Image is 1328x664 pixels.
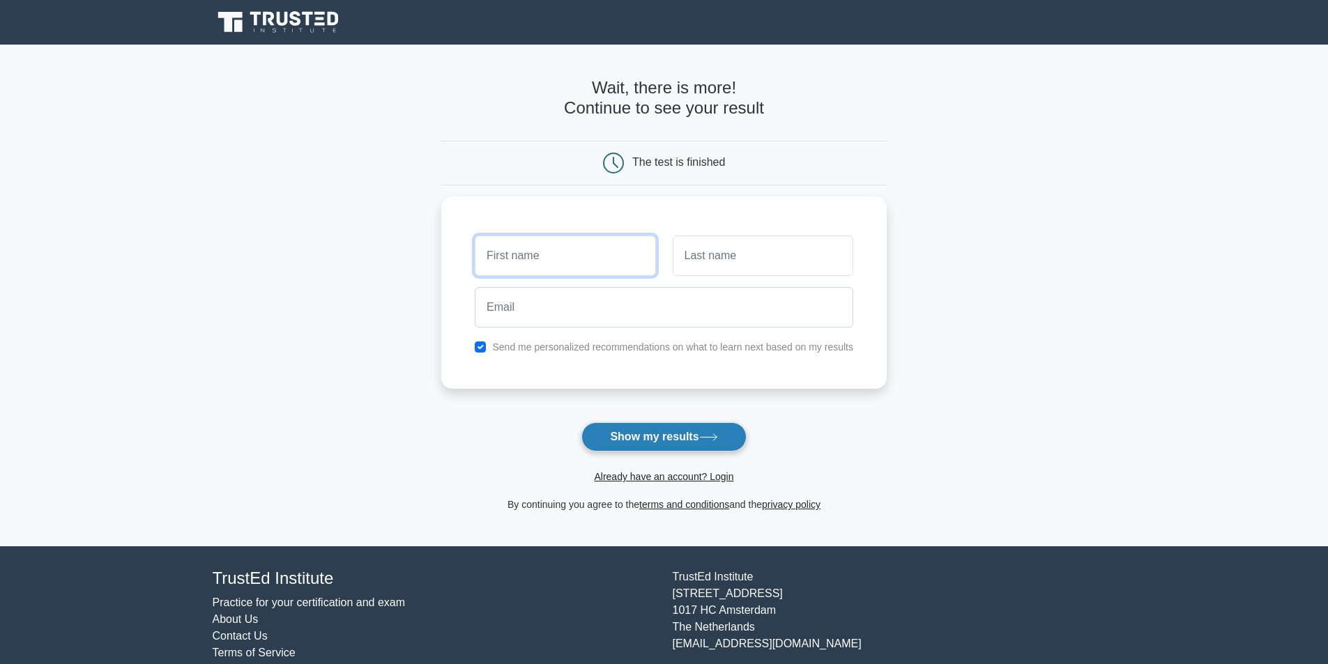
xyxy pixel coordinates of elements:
[213,569,656,589] h4: TrustEd Institute
[492,341,853,353] label: Send me personalized recommendations on what to learn next based on my results
[213,613,259,625] a: About Us
[433,496,895,513] div: By continuing you agree to the and the
[762,499,821,510] a: privacy policy
[213,630,268,642] a: Contact Us
[475,287,853,327] input: Email
[632,156,725,168] div: The test is finished
[475,236,655,276] input: First name
[213,647,296,658] a: Terms of Service
[594,471,733,482] a: Already have an account? Login
[441,78,887,118] h4: Wait, there is more! Continue to see your result
[673,236,853,276] input: Last name
[213,596,406,608] a: Practice for your certification and exam
[581,422,746,451] button: Show my results
[639,499,729,510] a: terms and conditions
